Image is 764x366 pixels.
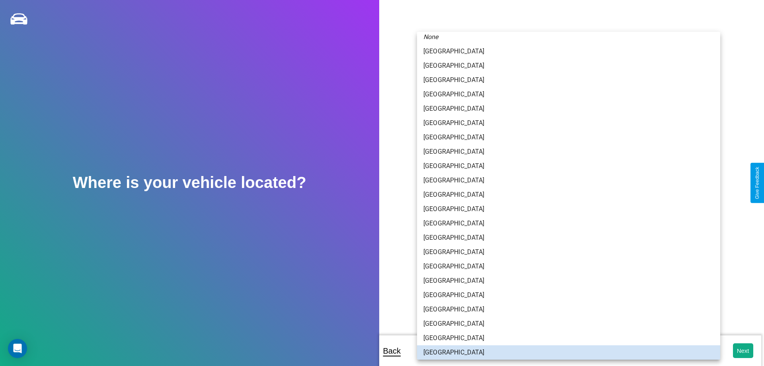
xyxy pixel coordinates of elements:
[417,331,720,345] li: [GEOGRAPHIC_DATA]
[417,245,720,259] li: [GEOGRAPHIC_DATA]
[417,317,720,331] li: [GEOGRAPHIC_DATA]
[417,59,720,73] li: [GEOGRAPHIC_DATA]
[417,102,720,116] li: [GEOGRAPHIC_DATA]
[417,259,720,274] li: [GEOGRAPHIC_DATA]
[417,116,720,130] li: [GEOGRAPHIC_DATA]
[417,216,720,231] li: [GEOGRAPHIC_DATA]
[8,339,27,358] div: Open Intercom Messenger
[754,167,760,199] div: Give Feedback
[417,73,720,87] li: [GEOGRAPHIC_DATA]
[417,288,720,302] li: [GEOGRAPHIC_DATA]
[417,87,720,102] li: [GEOGRAPHIC_DATA]
[417,302,720,317] li: [GEOGRAPHIC_DATA]
[417,202,720,216] li: [GEOGRAPHIC_DATA]
[417,130,720,145] li: [GEOGRAPHIC_DATA]
[417,274,720,288] li: [GEOGRAPHIC_DATA]
[417,159,720,173] li: [GEOGRAPHIC_DATA]
[417,173,720,188] li: [GEOGRAPHIC_DATA]
[423,32,439,42] em: None
[417,44,720,59] li: [GEOGRAPHIC_DATA]
[417,345,720,360] li: [GEOGRAPHIC_DATA]
[417,145,720,159] li: [GEOGRAPHIC_DATA]
[417,231,720,245] li: [GEOGRAPHIC_DATA]
[417,188,720,202] li: [GEOGRAPHIC_DATA]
